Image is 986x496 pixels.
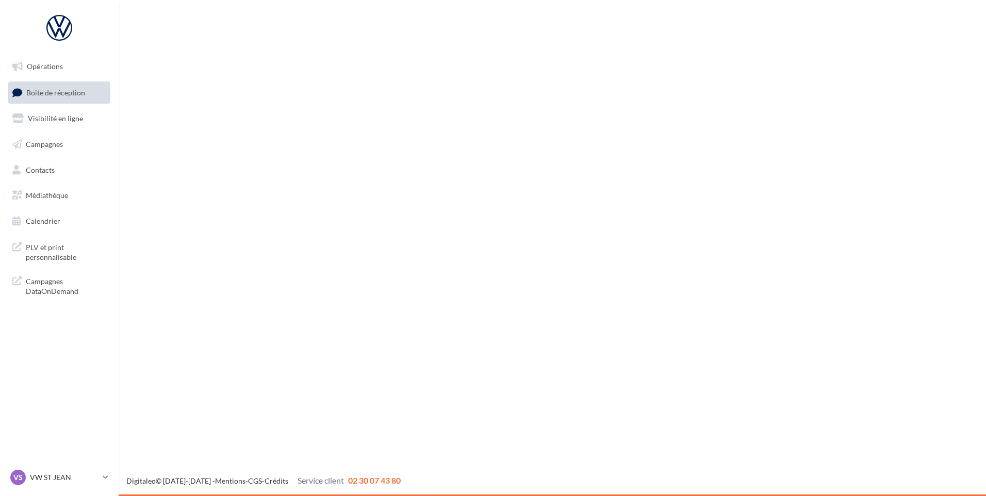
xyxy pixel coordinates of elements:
a: Mentions [215,476,245,485]
a: Opérations [6,56,112,77]
span: PLV et print personnalisable [26,240,106,262]
span: © [DATE]-[DATE] - - - [126,476,401,485]
a: Calendrier [6,210,112,232]
span: Service client [298,475,344,485]
a: Crédits [265,476,288,485]
span: Visibilité en ligne [28,114,83,123]
span: Campagnes [26,140,63,148]
a: Médiathèque [6,185,112,206]
a: Campagnes [6,134,112,155]
span: Calendrier [26,217,60,225]
p: VW ST JEAN [30,472,98,483]
span: Contacts [26,165,55,174]
span: VS [13,472,23,483]
a: Digitaleo [126,476,156,485]
span: Médiathèque [26,191,68,200]
a: PLV et print personnalisable [6,236,112,267]
span: Boîte de réception [26,88,85,96]
a: CGS [248,476,262,485]
a: Contacts [6,159,112,181]
a: VS VW ST JEAN [8,468,110,487]
span: Campagnes DataOnDemand [26,274,106,296]
a: Visibilité en ligne [6,108,112,129]
span: 02 30 07 43 80 [348,475,401,485]
span: Opérations [27,62,63,71]
a: Campagnes DataOnDemand [6,270,112,301]
a: Boîte de réception [6,81,112,104]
